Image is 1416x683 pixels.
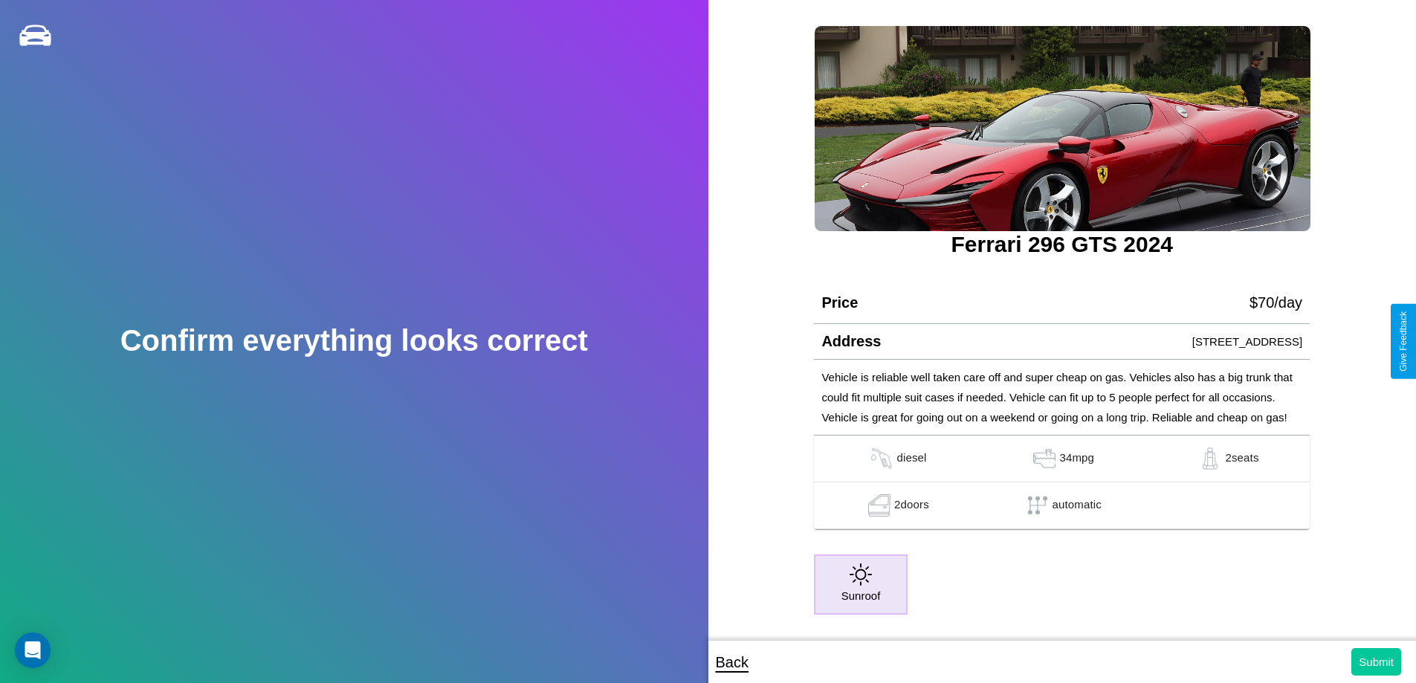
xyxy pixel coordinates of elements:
[1059,447,1094,470] p: 34 mpg
[1029,447,1059,470] img: gas
[894,494,929,517] p: 2 doors
[1249,289,1302,316] p: $ 70 /day
[1225,447,1258,470] p: 2 seats
[120,324,588,357] h2: Confirm everything looks correct
[867,447,896,470] img: gas
[821,294,858,311] h4: Price
[1053,494,1102,517] p: automatic
[716,649,749,676] p: Back
[814,436,1310,529] table: simple table
[821,333,881,350] h4: Address
[814,232,1310,257] h3: Ferrari 296 GTS 2024
[15,632,51,668] div: Open Intercom Messenger
[896,447,926,470] p: diesel
[864,494,894,517] img: gas
[1195,447,1225,470] img: gas
[1351,648,1401,676] button: Submit
[821,367,1302,427] p: Vehicle is reliable well taken care off and super cheap on gas. Vehicles also has a big trunk tha...
[1398,311,1409,372] div: Give Feedback
[841,586,881,606] p: Sunroof
[1192,331,1302,352] p: [STREET_ADDRESS]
